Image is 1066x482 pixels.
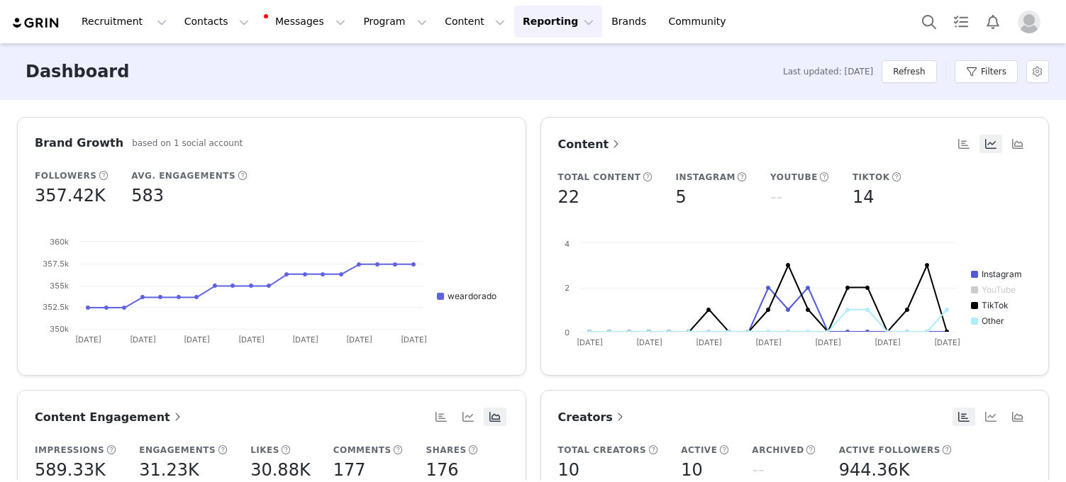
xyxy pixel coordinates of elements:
img: placeholder-profile.jpg [1018,11,1040,33]
button: Messages [258,6,354,38]
span: Content [558,138,623,151]
text: TikTok [982,300,1009,310]
a: Tasks [945,6,977,38]
button: Profile [1009,11,1055,33]
h5: based on 1 social account [132,137,243,150]
a: Content Engagement [35,408,184,426]
text: [DATE] [238,335,265,344]
text: [DATE] [814,337,840,347]
a: Community [660,6,741,38]
span: Content Engagement [35,410,184,424]
text: 0 [565,327,570,337]
text: [DATE] [130,335,156,344]
h5: 14 [853,184,875,210]
h5: Engagements [139,444,216,456]
h5: Active [681,444,717,456]
span: Last updated: [DATE] [783,65,873,78]
h5: Archived [752,444,804,456]
h5: Total Content [558,171,641,184]
button: Filters [955,60,1018,83]
text: 350k [50,324,69,334]
h5: Avg. Engagements [131,169,235,182]
a: Brands [603,6,659,38]
button: Refresh [882,60,936,83]
text: [DATE] [874,337,900,347]
text: [DATE] [75,335,101,344]
h5: Impressions [35,444,104,456]
h5: 583 [131,183,164,208]
text: 2 [565,283,570,293]
h5: Likes [250,444,279,456]
button: Reporting [514,6,602,38]
a: Creators [558,408,627,426]
text: 352.5k [43,302,69,312]
h5: Comments [333,444,392,456]
h5: Followers [35,169,96,182]
text: [DATE] [346,335,372,344]
text: [DATE] [401,335,427,344]
h3: Brand Growth [35,135,123,152]
text: YouTube [982,284,1016,295]
text: [DATE] [696,337,722,347]
h5: 22 [558,184,580,210]
text: 357.5k [43,259,69,269]
button: Program [355,6,435,38]
h5: Shares [426,444,467,456]
h5: Total Creators [558,444,647,456]
h5: TikTok [853,171,890,184]
text: weardorado [448,291,496,301]
text: [DATE] [755,337,782,347]
text: [DATE] [184,335,210,344]
text: Instagram [982,269,1022,279]
text: Other [982,315,1004,326]
button: Search [914,6,945,38]
button: Notifications [977,6,1009,38]
text: 360k [50,237,69,247]
button: Content [436,6,513,38]
img: grin logo [11,16,61,30]
h5: Instagram [675,171,735,184]
span: Creators [558,410,627,424]
text: [DATE] [636,337,662,347]
text: 4 [565,239,570,249]
h3: Dashboard [26,59,129,84]
h5: Active Followers [839,444,940,456]
text: [DATE] [933,337,960,347]
text: [DATE] [577,337,603,347]
a: Content [558,135,623,153]
h5: 357.42K [35,183,106,208]
text: [DATE] [292,335,318,344]
h5: 5 [675,184,686,210]
h5: YouTube [770,171,818,184]
h5: -- [770,184,782,210]
text: 355k [50,281,69,291]
button: Contacts [176,6,257,38]
button: Recruitment [73,6,175,38]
